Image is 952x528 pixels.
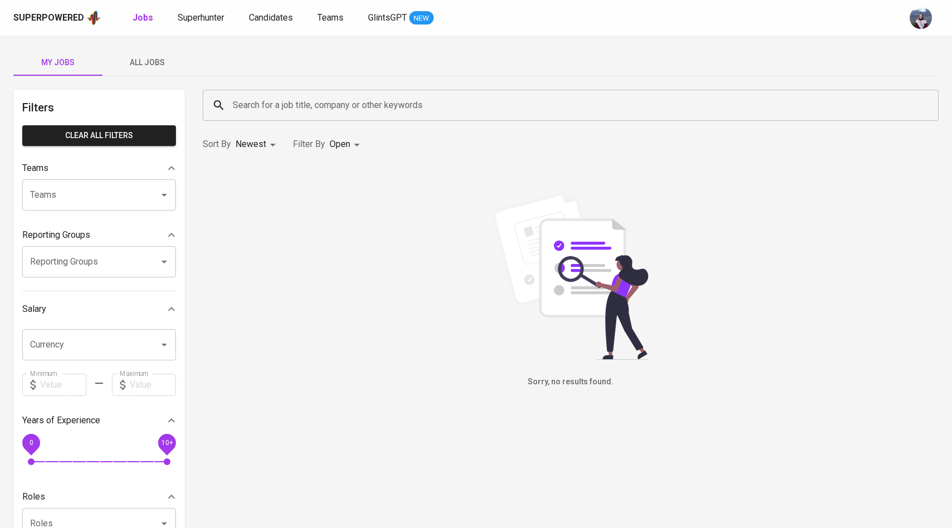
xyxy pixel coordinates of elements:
[368,11,434,25] a: GlintsGPT NEW
[317,12,343,23] span: Teams
[40,374,86,396] input: Value
[156,337,172,353] button: Open
[22,157,176,179] div: Teams
[409,13,434,24] span: NEW
[487,193,654,360] img: file_searching.svg
[22,302,46,316] p: Salary
[31,129,167,143] span: Clear All filters
[249,11,295,25] a: Candidates
[203,138,231,151] p: Sort By
[910,7,932,29] img: christine.raharja@glints.com
[330,139,350,149] span: Open
[293,138,325,151] p: Filter By
[235,138,266,151] p: Newest
[161,438,173,446] span: 10+
[368,12,407,23] span: GlintsGPT
[13,12,84,25] div: Superpowered
[86,9,101,26] img: app logo
[22,125,176,146] button: Clear All filters
[156,254,172,270] button: Open
[317,11,346,25] a: Teams
[22,162,48,175] p: Teams
[130,374,176,396] input: Value
[249,12,293,23] span: Candidates
[22,224,176,246] div: Reporting Groups
[109,56,185,70] span: All Jobs
[156,187,172,203] button: Open
[178,12,224,23] span: Superhunter
[235,134,279,155] div: Newest
[330,134,364,155] div: Open
[20,56,96,70] span: My Jobs
[29,438,33,446] span: 0
[22,99,176,116] h6: Filters
[22,228,90,242] p: Reporting Groups
[22,298,176,320] div: Salary
[203,376,939,388] h6: Sorry, no results found.
[22,486,176,508] div: Roles
[178,11,227,25] a: Superhunter
[133,11,155,25] a: Jobs
[133,12,153,23] b: Jobs
[22,490,45,503] p: Roles
[22,409,176,432] div: Years of Experience
[13,9,101,26] a: Superpoweredapp logo
[22,414,100,427] p: Years of Experience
